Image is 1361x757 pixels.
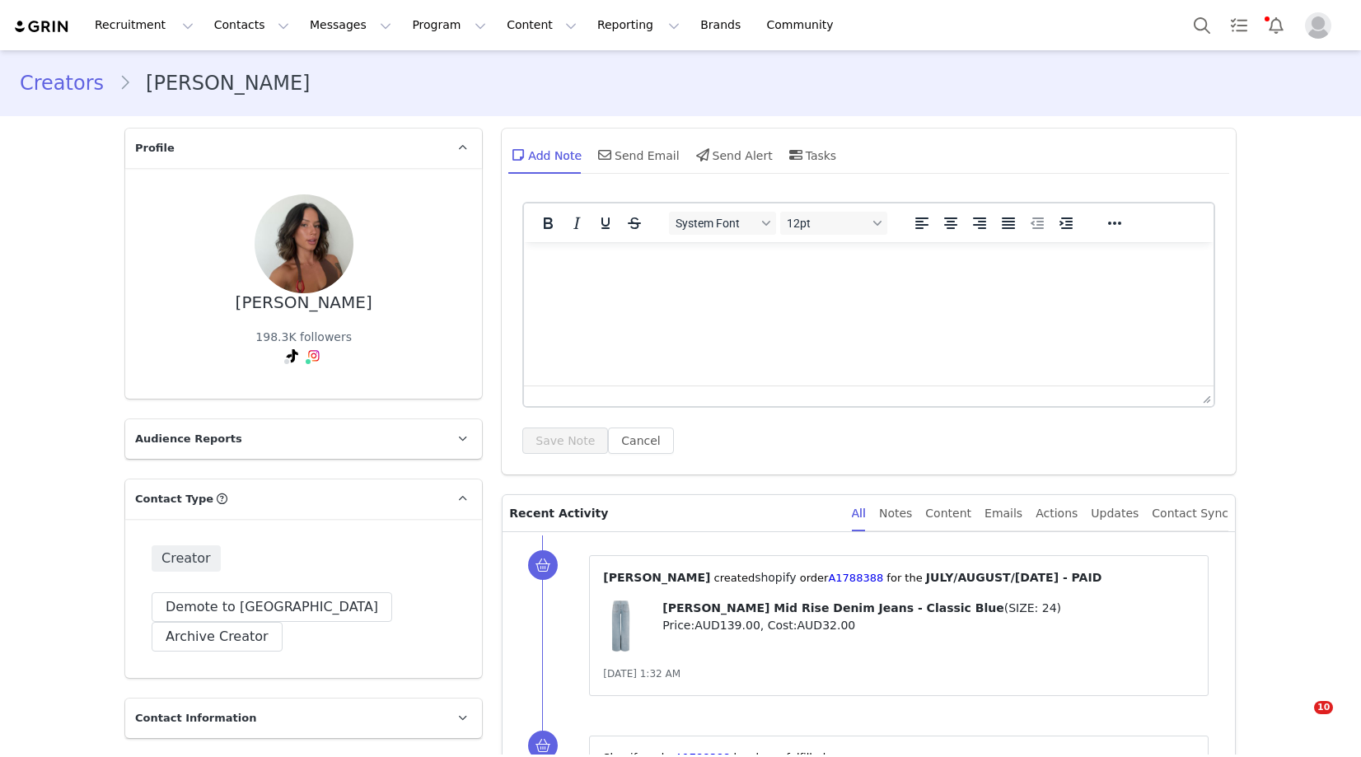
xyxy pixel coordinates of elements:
button: Decrease indent [1023,212,1051,235]
a: Tasks [1221,7,1257,44]
span: Audience Reports [135,431,242,447]
span: JULY/AUGUST/[DATE] - PAID [926,571,1101,584]
a: Creators [20,68,119,98]
img: grin logo [13,19,71,35]
p: Recent Activity [509,495,838,531]
div: Send Alert [693,135,773,175]
div: Emails [985,495,1022,532]
span: 10 [1314,701,1333,714]
button: Profile [1295,12,1348,39]
button: Archive Creator [152,622,283,652]
button: Demote to [GEOGRAPHIC_DATA] [152,592,392,622]
span: shopify [755,571,796,584]
span: Contact Type [135,491,213,507]
button: Reporting [587,7,690,44]
button: Align left [908,212,936,235]
img: instagram.svg [307,349,320,362]
button: Notifications [1258,7,1294,44]
iframe: Rich Text Area [524,242,1214,386]
span: [PERSON_NAME] [603,571,710,584]
div: Contact Sync [1152,495,1228,532]
img: 60807f2c-2779-421e-88cf-ac557c3d7382.jpg [255,194,353,293]
span: Profile [135,140,175,157]
span: Contact Information [135,710,256,727]
button: Underline [592,212,620,235]
iframe: Intercom live chat [1280,701,1320,741]
div: Content [925,495,971,532]
button: Contacts [204,7,299,44]
a: A1788388 [828,572,883,584]
p: ( ) [662,600,1195,617]
button: Cancel [608,428,673,454]
button: Program [402,7,496,44]
div: All [852,495,866,532]
div: Notes [879,495,912,532]
div: Tasks [786,135,837,175]
div: Add Note [508,135,582,175]
span: [DATE] 1:32 AM [603,668,680,680]
button: Content [497,7,587,44]
button: Align center [937,212,965,235]
span: [PERSON_NAME] Mid Rise Denim Jeans - Classic Blue [662,601,1003,614]
p: ⁨ ⁩ created⁨ ⁩⁨⁩ order⁨ ⁩ for the ⁨ ⁩ [603,569,1195,586]
button: Font sizes [780,212,887,235]
div: 198.3K followers [255,329,352,346]
button: Search [1184,7,1220,44]
span: Creator [152,545,221,572]
a: Community [757,7,851,44]
span: System Font [676,217,756,230]
button: Strikethrough [620,212,648,235]
div: Press the Up and Down arrow keys to resize the editor. [1196,386,1214,406]
span: AUD32.00 [797,619,856,632]
button: Messages [300,7,401,44]
a: Brands [690,7,755,44]
button: Fonts [669,212,776,235]
button: Recruitment [85,7,203,44]
button: Increase indent [1052,212,1080,235]
div: Send Email [595,135,680,175]
button: Reveal or hide additional toolbar items [1101,212,1129,235]
button: Bold [534,212,562,235]
div: Updates [1091,495,1139,532]
button: Italic [563,212,591,235]
img: placeholder-profile.jpg [1305,12,1331,39]
span: AUD139.00 [695,619,760,632]
button: Justify [994,212,1022,235]
button: Save Note [522,428,608,454]
span: 12pt [787,217,868,230]
div: Actions [1036,495,1078,532]
div: [PERSON_NAME] [236,293,372,312]
p: Price: , Cost: [662,617,1195,634]
button: Align right [966,212,994,235]
span: SIZE: 24 [1008,601,1056,614]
